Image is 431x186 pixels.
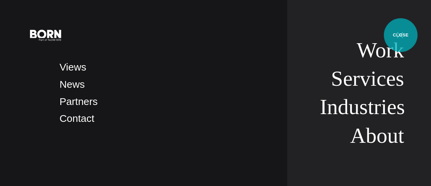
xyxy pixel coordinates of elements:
a: Views [60,61,86,73]
a: Work [357,38,404,62]
a: News [60,79,85,90]
a: Services [331,67,404,90]
a: Industries [320,95,405,119]
button: Open [392,28,408,42]
a: Partners [60,96,98,107]
a: Contact [60,113,94,124]
a: About [350,124,404,148]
